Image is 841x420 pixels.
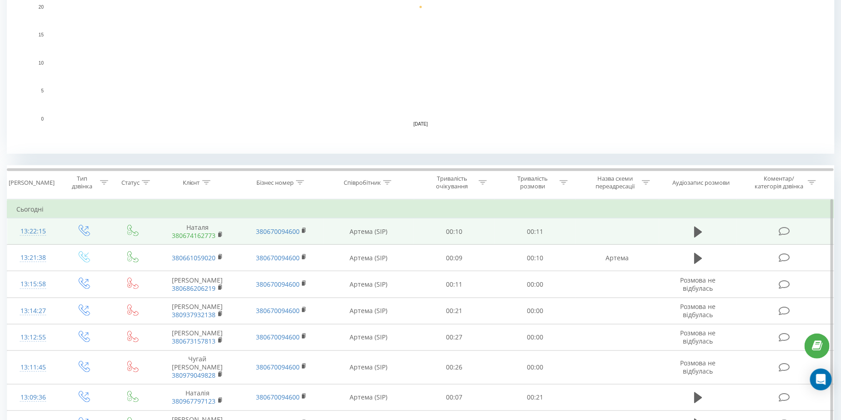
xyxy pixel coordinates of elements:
td: 00:21 [495,384,576,410]
div: Співробітник [344,179,381,187]
text: 0 [41,116,44,121]
div: 13:15:58 [16,275,50,293]
div: Аудіозапис розмови [672,179,730,187]
td: Артема (SIP) [324,218,414,245]
div: Статус [121,179,140,187]
div: Тривалість розмови [509,175,557,190]
div: [PERSON_NAME] [9,179,55,187]
td: Наталя [155,218,240,245]
div: Open Intercom Messenger [810,369,832,390]
a: 380967797123 [172,397,216,405]
td: 00:00 [495,324,576,350]
td: 00:00 [495,271,576,298]
div: 13:22:15 [16,223,50,240]
a: 380670094600 [256,363,300,371]
td: Артема (SIP) [324,351,414,385]
a: 380670094600 [256,227,300,236]
td: 00:26 [414,351,495,385]
td: 00:21 [414,298,495,324]
td: 00:07 [414,384,495,410]
td: Артема (SIP) [324,324,414,350]
a: 380674162773 [172,231,216,240]
td: 00:10 [495,245,576,271]
td: 00:10 [414,218,495,245]
td: [PERSON_NAME] [155,271,240,298]
div: Тип дзвінка [67,175,98,190]
td: Артема (SIP) [324,384,414,410]
td: Артема [576,245,660,271]
td: 00:11 [414,271,495,298]
a: 380979049828 [172,371,216,380]
td: 00:11 [495,218,576,245]
text: [DATE] [414,122,428,127]
td: Чугай [PERSON_NAME] [155,351,240,385]
div: Коментар/категорія дзвінка [752,175,806,190]
a: 380686206219 [172,284,216,293]
a: 380670094600 [256,333,300,341]
div: 13:14:27 [16,302,50,320]
span: Розмова не відбулась [681,302,716,319]
div: 13:21:38 [16,249,50,267]
td: Наталія [155,384,240,410]
td: [PERSON_NAME] [155,324,240,350]
div: 13:12:55 [16,329,50,346]
div: 13:09:36 [16,389,50,406]
div: Бізнес номер [256,179,294,187]
td: Артема (SIP) [324,271,414,298]
span: Розмова не відбулась [681,359,716,375]
td: 00:00 [495,298,576,324]
span: Розмова не відбулась [681,276,716,293]
td: 00:09 [414,245,495,271]
td: Артема (SIP) [324,245,414,271]
a: 380670094600 [256,306,300,315]
td: 00:27 [414,324,495,350]
a: 380670094600 [256,253,300,262]
div: 13:11:45 [16,359,50,376]
span: Розмова не відбулась [681,329,716,345]
a: 380670094600 [256,280,300,288]
td: Артема (SIP) [324,298,414,324]
a: 380673157813 [172,337,216,345]
a: 380670094600 [256,393,300,401]
div: Тривалість очікування [428,175,476,190]
text: 5 [41,89,44,94]
text: 20 [39,5,44,10]
td: [PERSON_NAME] [155,298,240,324]
div: Назва схеми переадресації [591,175,640,190]
text: 10 [39,61,44,66]
td: Сьогодні [7,200,834,218]
a: 380937932138 [172,310,216,319]
a: 380661059020 [172,253,216,262]
div: Клієнт [183,179,200,187]
text: 15 [39,33,44,38]
td: 00:00 [495,351,576,385]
